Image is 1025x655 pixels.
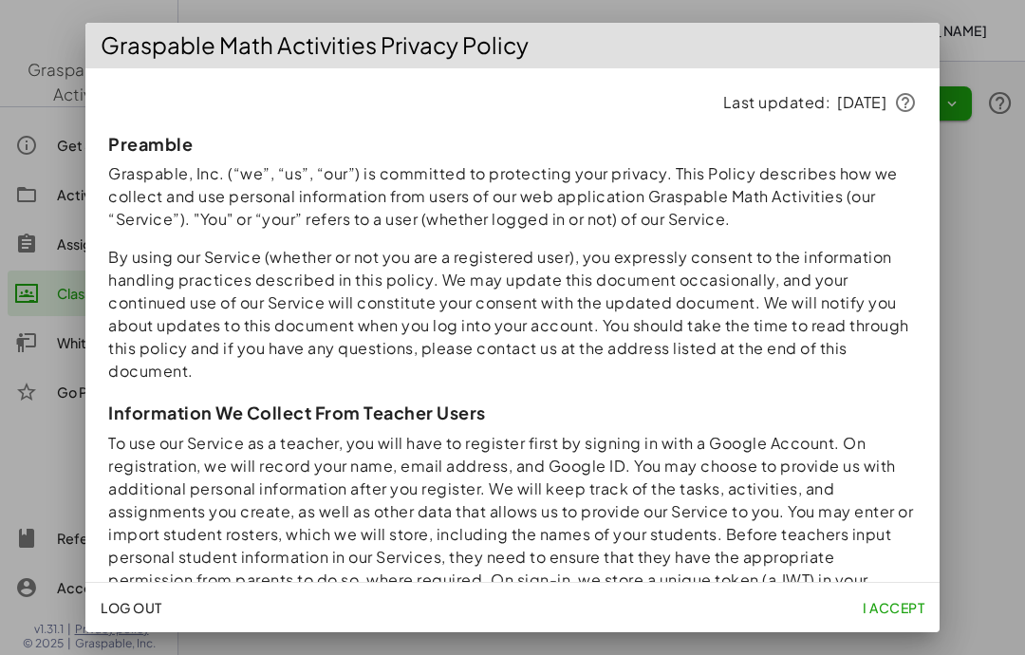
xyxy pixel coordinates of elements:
[108,162,917,231] p: Graspable, Inc. (“we”, “us”, “our”) is committed to protecting your privacy. This Policy describe...
[863,599,924,616] span: I accept
[108,432,917,614] p: To use our Service as a teacher, you will have to register first by signing in with a Google Acco...
[108,133,917,155] h3: Preamble
[108,91,917,114] p: Last updated: [DATE]
[101,599,162,616] span: Log Out
[108,246,917,383] p: By using our Service (whether or not you are a registered user), you expressly consent to the inf...
[85,23,940,68] div: Graspable Math Activities Privacy Policy
[855,590,932,625] button: I accept
[108,402,917,423] h3: Information We Collect From Teacher Users
[93,590,170,625] button: Log Out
